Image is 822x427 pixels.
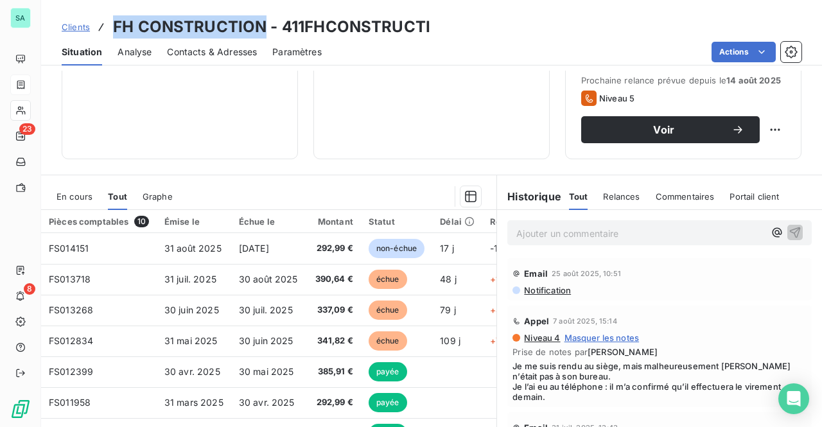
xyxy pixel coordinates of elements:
span: 8 [24,283,35,295]
div: Open Intercom Messenger [778,383,809,414]
span: Prochaine relance prévue depuis le [581,75,785,85]
span: FS011958 [49,397,91,408]
span: 30 juin 2025 [164,304,219,315]
span: Masquer les notes [564,333,640,343]
span: En cours [57,191,92,202]
span: FS012834 [49,335,93,346]
span: Relances [603,191,640,202]
span: Clients [62,22,90,32]
span: [DATE] [239,243,269,254]
span: 31 mars 2025 [164,397,223,408]
button: Voir [581,116,760,143]
span: Commentaires [656,191,715,202]
span: 385,91 € [315,365,353,378]
span: FS014151 [49,243,89,254]
span: 109 j [440,335,460,346]
span: Analyse [118,46,152,58]
span: +79 j [490,335,512,346]
span: Graphe [143,191,173,202]
span: payée [369,362,407,381]
span: 7 août 2025, 15:14 [553,317,617,325]
span: échue [369,270,407,289]
span: Situation [62,46,102,58]
span: 17 j [440,243,454,254]
span: 30 juil. 2025 [239,304,293,315]
span: 30 août 2025 [239,274,298,284]
span: 30 avr. 2025 [239,397,295,408]
span: FS012399 [49,366,93,377]
span: 23 [19,123,35,135]
span: 79 j [440,304,456,315]
span: non-échue [369,239,424,258]
span: 48 j [440,274,457,284]
div: Statut [369,216,424,227]
span: Email [524,268,548,279]
span: Voir [597,125,731,135]
h3: FH CONSTRUCTION - 411FHCONSTRUCTI [113,15,430,39]
span: 31 juil. 2025 [164,274,216,284]
span: 341,82 € [315,335,353,347]
span: FS013718 [49,274,91,284]
span: Contacts & Adresses [167,46,257,58]
div: Délai [440,216,475,227]
span: payée [369,393,407,412]
span: échue [369,331,407,351]
span: 390,64 € [315,273,353,286]
a: Clients [62,21,90,33]
span: 14 août 2025 [726,75,781,85]
span: Prise de notes par [512,347,807,357]
span: 292,99 € [315,242,353,255]
span: +49 j [490,304,512,315]
span: Portail client [730,191,779,202]
span: 10 [134,216,149,227]
span: 30 avr. 2025 [164,366,220,377]
div: SA [10,8,31,28]
span: [PERSON_NAME] [588,347,658,357]
span: Je me suis rendu au siège, mais malheureusement [PERSON_NAME] n’était pas à son bureau. Je l’ai e... [512,361,807,402]
span: -13 j [490,243,509,254]
img: Logo LeanPay [10,399,31,419]
span: +18 j [490,274,511,284]
span: 292,99 € [315,396,353,409]
span: Tout [569,191,588,202]
span: Niveau 4 [523,333,560,343]
span: FS013268 [49,304,93,315]
h6: Historique [497,189,561,204]
div: Montant [315,216,353,227]
span: 30 mai 2025 [239,366,294,377]
div: Émise le [164,216,223,227]
span: Appel [524,316,549,326]
span: échue [369,301,407,320]
button: Actions [712,42,776,62]
span: 31 août 2025 [164,243,222,254]
span: 31 mai 2025 [164,335,218,346]
span: 30 juin 2025 [239,335,293,346]
span: Notification [523,285,571,295]
span: 25 août 2025, 10:51 [552,270,621,277]
div: Pièces comptables [49,216,149,227]
span: Paramètres [272,46,322,58]
div: Retard [490,216,531,227]
div: Échue le [239,216,300,227]
span: 337,09 € [315,304,353,317]
span: Niveau 5 [599,93,634,103]
span: Tout [108,191,127,202]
